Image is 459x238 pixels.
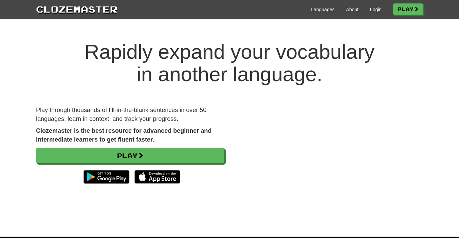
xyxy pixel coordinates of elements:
[134,170,180,184] img: Download_on_the_App_Store_Badge_US-UK_135x40-25178aeef6eb6b83b96f5f2d004eda3bffbb37122de64afbaef7...
[36,148,224,163] a: Play
[393,3,423,15] a: Play
[36,3,117,15] a: Clozemaster
[36,127,212,143] strong: Clozemaster is the best resource for advanced beginner and intermediate learners to get fluent fa...
[346,6,359,13] a: About
[370,6,382,13] a: Login
[36,106,224,123] p: Play through thousands of fill-in-the-blank sentences in over 50 languages, learn in context, and...
[311,6,334,13] a: Languages
[80,167,133,187] img: Get it on Google Play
